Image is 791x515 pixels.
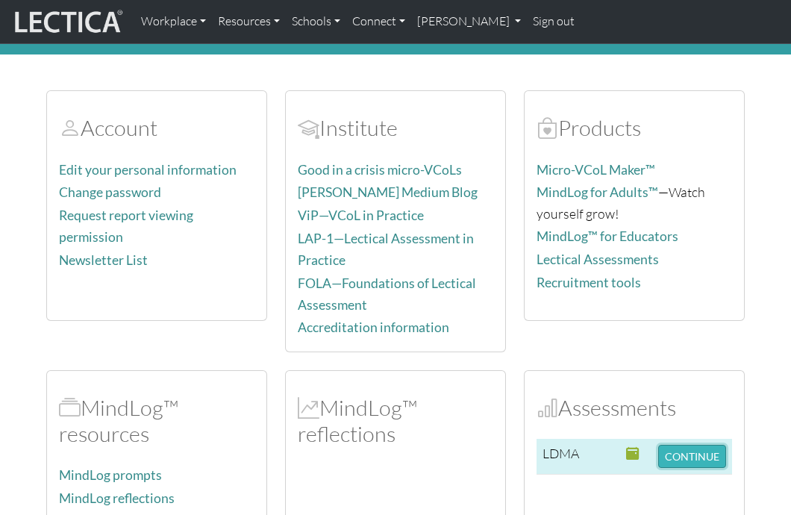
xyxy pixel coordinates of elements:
span: MindLog [298,394,319,421]
a: Newsletter List [59,252,148,268]
a: Micro-VCoL Maker™ [537,162,655,178]
h2: Products [537,115,732,141]
a: [PERSON_NAME] [411,6,527,37]
span: This Assessment closes on: 2025-10-14 02:00 [626,445,640,461]
a: ViP—VCoL in Practice [298,207,424,223]
a: Request report viewing permission [59,207,193,245]
a: Workplace [135,6,212,37]
h2: Assessments [537,395,732,421]
a: Connect [346,6,411,37]
p: —Watch yourself grow! [537,181,732,224]
a: Accreditation information [298,319,449,335]
h2: MindLog™ reflections [298,395,493,446]
a: MindLog reflections [59,490,175,506]
a: Lectical Assessments [537,252,659,267]
a: FOLA—Foundations of Lectical Assessment [298,275,476,313]
img: lecticalive [11,7,123,36]
a: Sign out [527,6,581,37]
button: CONTINUE [658,445,726,468]
span: Account [298,114,319,141]
h2: Account [59,115,254,141]
a: [PERSON_NAME] Medium Blog [298,184,478,200]
a: Schools [286,6,346,37]
span: Products [537,114,558,141]
a: Recruitment tools [537,275,641,290]
a: MindLog prompts [59,467,162,483]
h2: Institute [298,115,493,141]
span: MindLog™ resources [59,394,81,421]
span: Account [59,114,81,141]
span: Assessments [537,394,558,421]
a: MindLog™ for Educators [537,228,678,244]
a: Resources [212,6,286,37]
a: Change password [59,184,161,200]
td: LDMA [537,439,585,475]
a: LAP-1—Lectical Assessment in Practice [298,231,474,268]
a: Edit your personal information [59,162,237,178]
h2: MindLog™ resources [59,395,254,446]
a: Good in a crisis micro-VCoLs [298,162,462,178]
a: MindLog for Adults™ [537,184,658,200]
